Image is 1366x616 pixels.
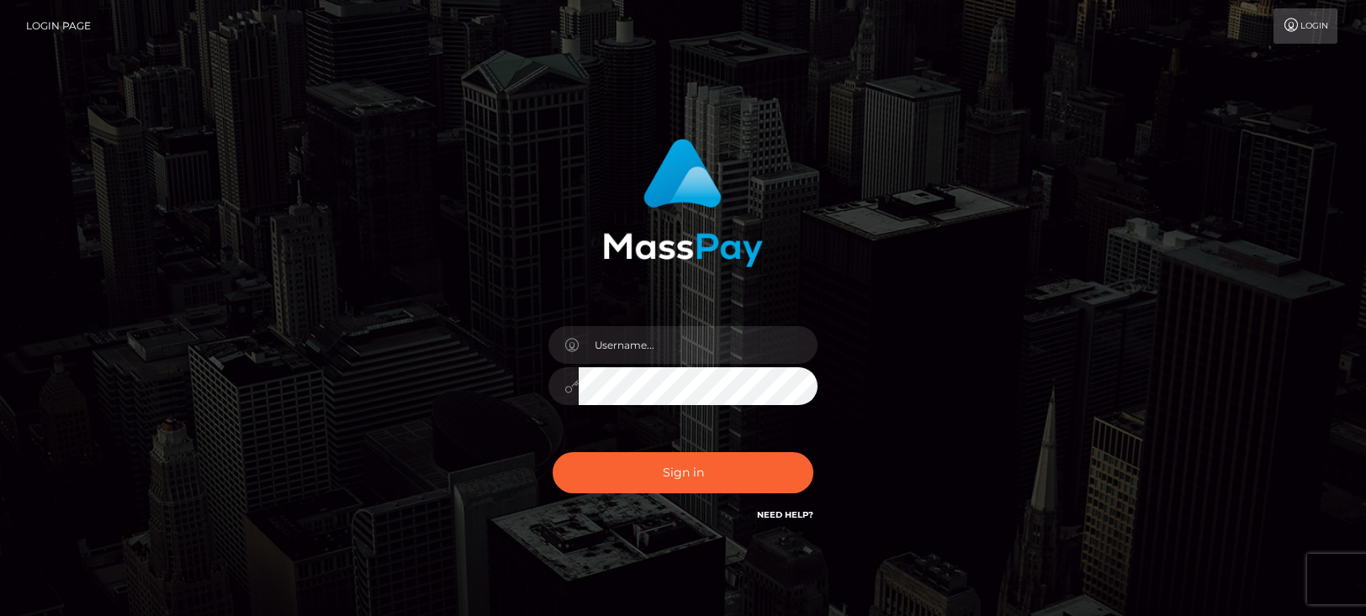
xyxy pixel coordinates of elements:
[553,452,813,493] button: Sign in
[579,326,818,364] input: Username...
[1273,8,1337,44] a: Login
[603,139,763,267] img: MassPay Login
[26,8,91,44] a: Login Page
[757,509,813,520] a: Need Help?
